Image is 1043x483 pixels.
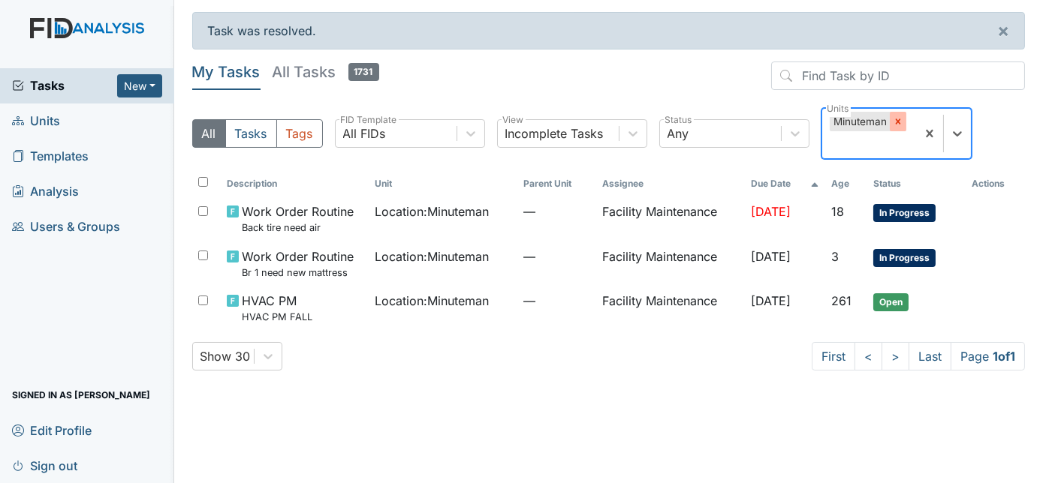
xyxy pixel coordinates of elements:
span: Sign out [12,454,77,477]
a: < [855,342,882,370]
input: Toggle All Rows Selected [198,177,208,187]
span: Templates [12,145,89,168]
th: Assignee [596,171,745,196]
span: 3 [831,249,839,264]
a: > [882,342,909,370]
th: Toggle SortBy [867,171,965,196]
a: Last [909,342,951,370]
span: [DATE] [751,204,791,219]
div: Minuteman [830,112,890,131]
span: Edit Profile [12,418,92,442]
div: Incomplete Tasks [505,124,604,142]
span: — [523,292,590,310]
div: All FIDs [343,124,386,142]
span: × [997,19,1009,41]
span: [DATE] [751,293,791,308]
span: Work Order Routine Back tire need air [242,202,354,235]
div: Any [668,124,689,142]
h5: My Tasks [192,61,261,82]
span: 261 [831,293,852,308]
span: — [523,202,590,220]
h5: All Tasks [273,61,379,82]
span: Signed in as [PERSON_NAME] [12,383,150,406]
span: Page [951,342,1025,370]
th: Toggle SortBy [369,171,517,196]
span: 1731 [348,63,379,81]
span: Open [873,293,909,311]
th: Toggle SortBy [221,171,369,196]
span: Location : Minuteman [375,247,489,265]
td: Facility Maintenance [596,196,745,241]
a: Tasks [12,76,117,94]
small: HVAC PM FALL [242,310,312,324]
strong: 1 of 1 [993,349,1015,364]
span: Users & Groups [12,215,120,238]
th: Actions [966,171,1025,196]
span: 18 [831,204,844,219]
nav: task-pagination [812,342,1025,370]
td: Facility Maintenance [596,286,745,330]
th: Toggle SortBy [517,171,596,196]
th: Toggle SortBy [825,171,868,196]
span: Analysis [12,180,79,203]
button: All [192,119,226,148]
span: Location : Minuteman [375,202,489,220]
th: Toggle SortBy [745,171,825,196]
span: — [523,247,590,265]
button: × [982,13,1024,49]
button: Tasks [225,119,277,148]
span: Units [12,109,60,133]
a: First [812,342,855,370]
span: [DATE] [751,249,791,264]
span: Location : Minuteman [375,292,489,310]
span: In Progress [873,249,936,267]
span: HVAC PM HVAC PM FALL [242,292,312,324]
div: Show 30 [200,347,251,365]
button: New [117,74,162,97]
td: Facility Maintenance [596,241,745,286]
span: In Progress [873,204,936,222]
small: Br 1 need new mattress [242,265,354,280]
button: Tags [276,119,323,148]
div: Task was resolved. [192,12,1026,49]
small: Back tire need air [242,220,354,235]
span: Work Order Routine Br 1 need new mattress [242,247,354,280]
div: Type filter [192,119,323,148]
input: Find Task by ID [771,61,1025,90]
